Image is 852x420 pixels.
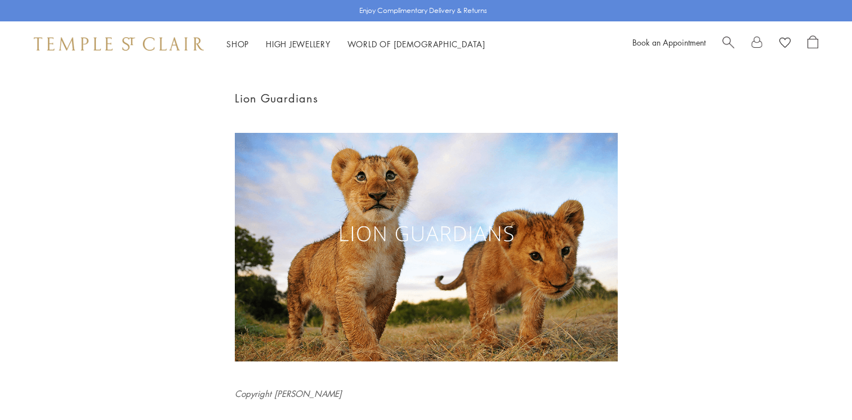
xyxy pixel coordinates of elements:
[235,133,618,361] img: tt7-banner.png
[226,38,249,50] a: ShopShop
[226,37,485,51] nav: Main navigation
[235,89,618,108] h1: Lion Guardians
[235,388,342,399] i: Copyright [PERSON_NAME]
[779,35,791,52] a: View Wishlist
[347,38,485,50] a: World of [DEMOGRAPHIC_DATA]World of [DEMOGRAPHIC_DATA]
[808,35,818,52] a: Open Shopping Bag
[722,35,734,52] a: Search
[359,5,487,16] p: Enjoy Complimentary Delivery & Returns
[266,38,331,50] a: High JewelleryHigh Jewellery
[632,37,706,48] a: Book an Appointment
[34,37,204,51] img: Temple St. Clair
